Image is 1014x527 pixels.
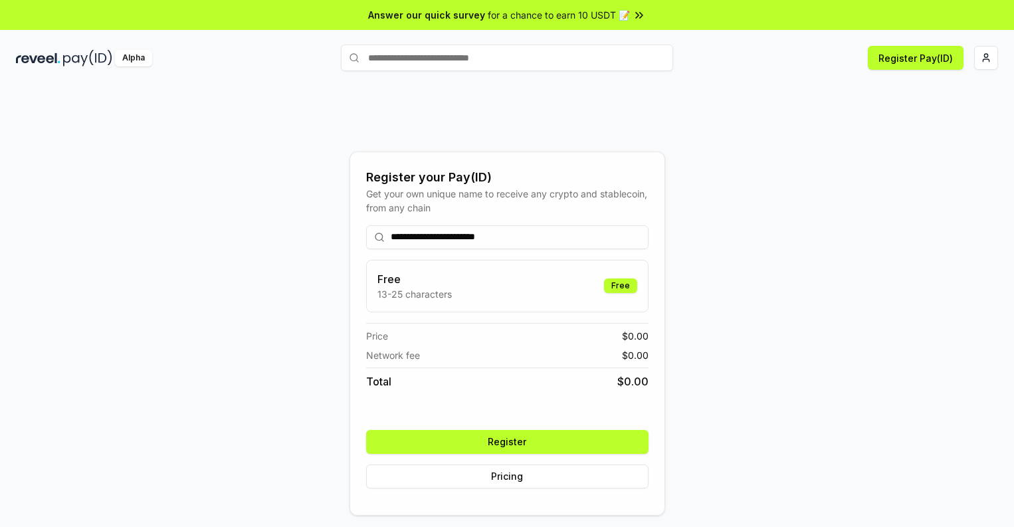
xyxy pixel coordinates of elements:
[366,348,420,362] span: Network fee
[366,373,391,389] span: Total
[488,8,630,22] span: for a chance to earn 10 USDT 📝
[16,50,60,66] img: reveel_dark
[622,348,649,362] span: $ 0.00
[366,168,649,187] div: Register your Pay(ID)
[366,430,649,454] button: Register
[617,373,649,389] span: $ 0.00
[622,329,649,343] span: $ 0.00
[604,278,637,293] div: Free
[366,329,388,343] span: Price
[366,187,649,215] div: Get your own unique name to receive any crypto and stablecoin, from any chain
[115,50,152,66] div: Alpha
[63,50,112,66] img: pay_id
[377,287,452,301] p: 13-25 characters
[377,271,452,287] h3: Free
[368,8,485,22] span: Answer our quick survey
[366,465,649,488] button: Pricing
[868,46,963,70] button: Register Pay(ID)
